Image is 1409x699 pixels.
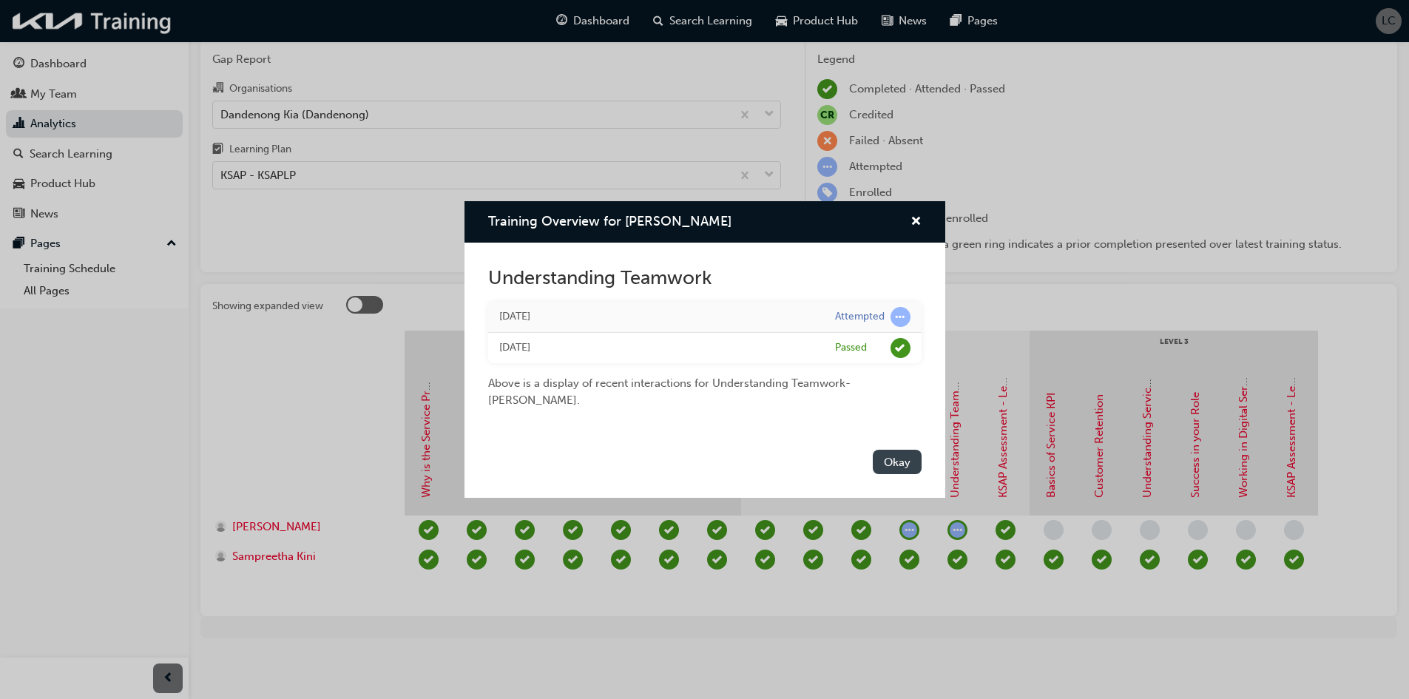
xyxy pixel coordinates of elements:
span: cross-icon [910,216,922,229]
div: Above is a display of recent interactions for Understanding Teamwork - [PERSON_NAME] . [488,363,922,408]
button: cross-icon [910,213,922,232]
div: Attempted [835,310,885,324]
div: Wed Oct 30 2024 09:02:44 GMT+1100 (Australian Eastern Daylight Time) [499,340,813,357]
span: learningRecordVerb_ATTEMPT-icon [891,307,910,327]
div: Wed Oct 30 2024 09:04:15 GMT+1100 (Australian Eastern Daylight Time) [499,308,813,325]
span: learningRecordVerb_PASS-icon [891,338,910,358]
div: Passed [835,341,867,355]
span: Training Overview for [PERSON_NAME] [488,213,731,229]
h2: Understanding Teamwork [488,266,922,290]
button: Okay [873,450,922,474]
div: Training Overview for Sam Singh [464,201,945,498]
